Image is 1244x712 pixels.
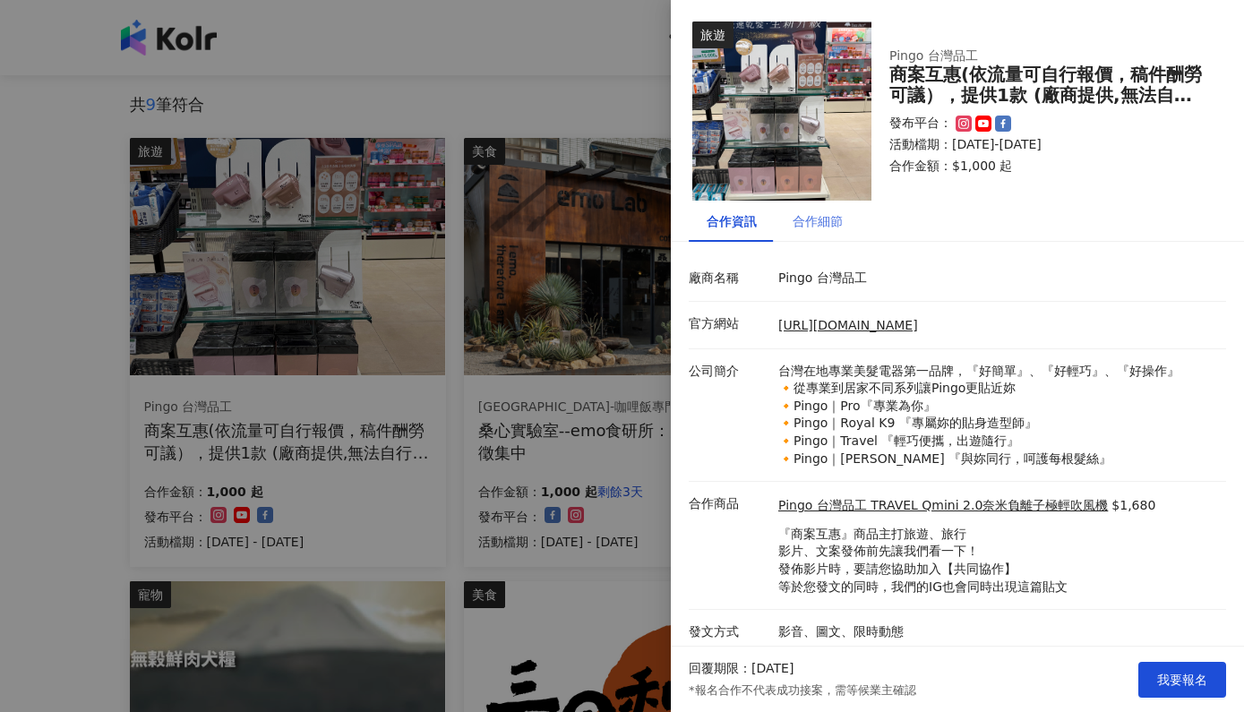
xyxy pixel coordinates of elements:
p: 官方網站 [689,315,769,333]
p: *報名合作不代表成功接案，需等候業主確認 [689,682,916,699]
div: 合作資訊 [707,211,757,231]
p: 合作商品 [689,495,769,513]
button: 我要報名 [1138,662,1226,698]
p: 公司簡介 [689,363,769,381]
p: 合作金額： $1,000 起 [889,158,1205,176]
p: 回覆期限：[DATE] [689,660,794,678]
p: Pingo 台灣品工 [778,270,1217,287]
div: 商案互惠(依流量可自行報價，稿件酬勞可議），提供1款 (廠商提供,無法自行選擇顏色) [889,64,1205,106]
a: [URL][DOMAIN_NAME] [778,318,918,332]
p: 台灣在地專業美髮電器第一品牌，『好簡單』、『好輕巧』、『好操作』 🔸從專業到居家不同系列讓Pingo更貼近妳 🔸Pingo｜Pro『專業為你』 🔸Pingo｜Royal K9 『專屬妳的貼身造型... [778,363,1217,468]
a: Pingo 台灣品工 TRAVEL Qmini 2.0奈米負離子極輕吹風機 [778,497,1108,515]
div: Pingo 台灣品工 [889,47,1176,65]
p: 活動檔期：[DATE]-[DATE] [889,136,1205,154]
span: 我要報名 [1157,673,1207,687]
p: $1,680 [1111,497,1155,515]
p: 『商案互惠』商品主打旅遊、旅行 影片、文案發佈前先讓我們看一下！ 發佈影片時，要請您協助加入【共同協作】 等於您發文的同時，我們的IG也會同時出現這篇貼文 [778,526,1155,596]
p: 發布平台： [889,115,952,133]
div: 旅遊 [692,21,734,48]
p: 發文方式 [689,623,769,641]
p: 廠商名稱 [689,270,769,287]
div: 合作細節 [793,211,843,231]
img: Pingo 台灣品工 TRAVEL Qmini 2.0奈米負離子極輕吹風機 [692,21,871,201]
p: 影音、圖文、限時動態 [778,623,1217,641]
